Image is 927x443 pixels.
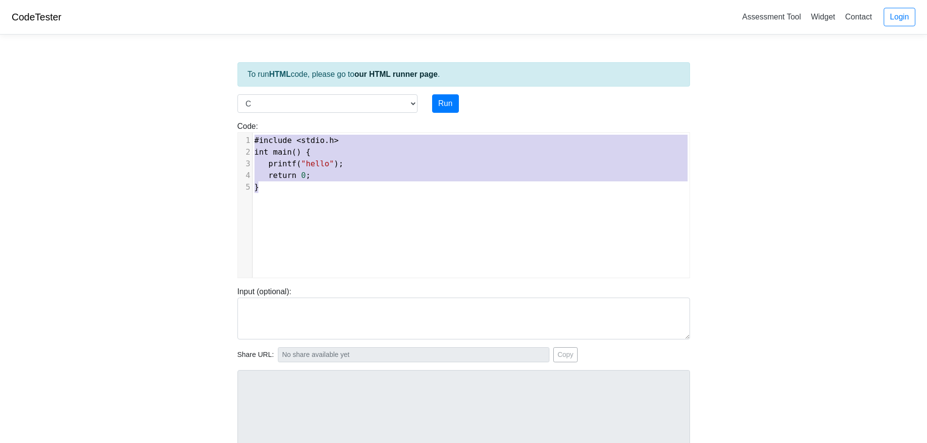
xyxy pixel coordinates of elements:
span: ; [254,171,311,180]
a: Contact [841,9,876,25]
span: () { [254,147,311,157]
div: 2 [238,146,252,158]
a: Assessment Tool [738,9,805,25]
span: ( ); [254,159,344,168]
span: int [254,147,269,157]
a: Login [884,8,915,26]
div: 4 [238,170,252,181]
div: 5 [238,181,252,193]
strong: HTML [269,70,291,78]
span: > [334,136,339,145]
span: printf [268,159,296,168]
span: return [268,171,296,180]
span: stdio [301,136,325,145]
button: Run [432,94,459,113]
a: Widget [807,9,839,25]
button: Copy [553,347,578,362]
span: "hello" [301,159,334,168]
input: No share available yet [278,347,549,362]
span: < [296,136,301,145]
span: Share URL: [237,350,274,360]
div: 3 [238,158,252,170]
div: To run code, please go to . [237,62,690,87]
a: CodeTester [12,12,61,22]
div: 1 [238,135,252,146]
span: 0 [301,171,306,180]
span: . [254,136,339,145]
span: } [254,182,259,192]
span: main [273,147,292,157]
div: Code: [230,121,697,278]
div: Input (optional): [230,286,697,339]
span: h [329,136,334,145]
a: our HTML runner page [354,70,437,78]
span: #include [254,136,292,145]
